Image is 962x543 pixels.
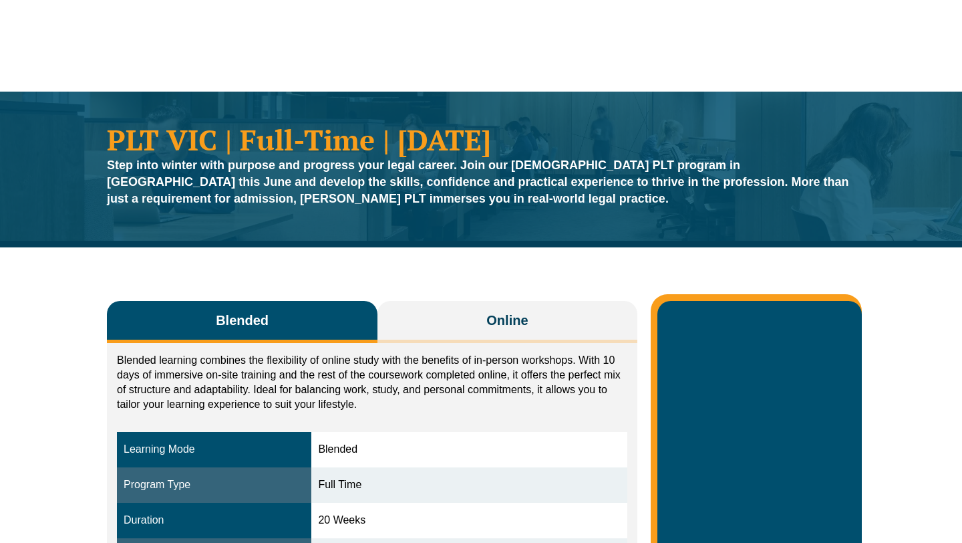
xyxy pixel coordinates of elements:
div: Duration [124,513,305,528]
strong: Step into winter with purpose and progress your legal career. Join our [DEMOGRAPHIC_DATA] PLT pro... [107,158,849,205]
div: Learning Mode [124,442,305,457]
div: Full Time [318,477,620,493]
div: Program Type [124,477,305,493]
div: Blended [318,442,620,457]
span: Blended [216,311,269,330]
p: Blended learning combines the flexibility of online study with the benefits of in-person workshop... [117,353,627,412]
div: 20 Weeks [318,513,620,528]
h1: PLT VIC | Full-Time | [DATE] [107,125,855,154]
span: Online [486,311,528,330]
